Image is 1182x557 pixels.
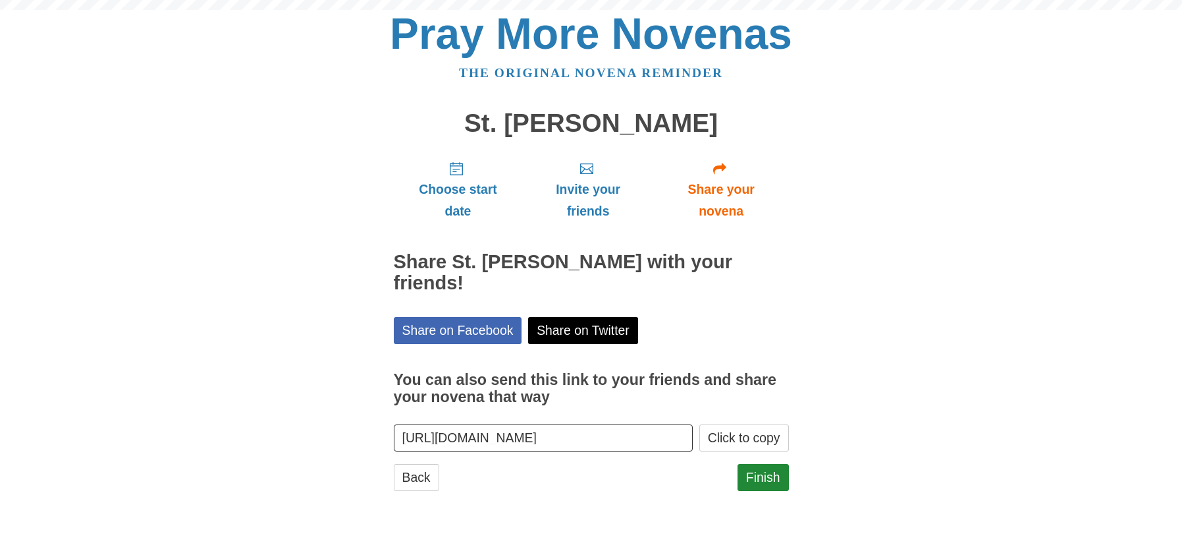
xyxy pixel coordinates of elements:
[654,150,789,229] a: Share your novena
[738,464,789,491] a: Finish
[394,317,522,344] a: Share on Facebook
[394,464,439,491] a: Back
[394,109,789,138] h1: St. [PERSON_NAME]
[535,179,640,222] span: Invite your friends
[394,252,789,294] h2: Share St. [PERSON_NAME] with your friends!
[390,9,792,58] a: Pray More Novenas
[522,150,653,229] a: Invite your friends
[407,179,510,222] span: Choose start date
[459,66,723,80] a: The original novena reminder
[394,372,789,405] h3: You can also send this link to your friends and share your novena that way
[528,317,638,344] a: Share on Twitter
[667,179,776,222] span: Share your novena
[699,425,789,452] button: Click to copy
[394,150,523,229] a: Choose start date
